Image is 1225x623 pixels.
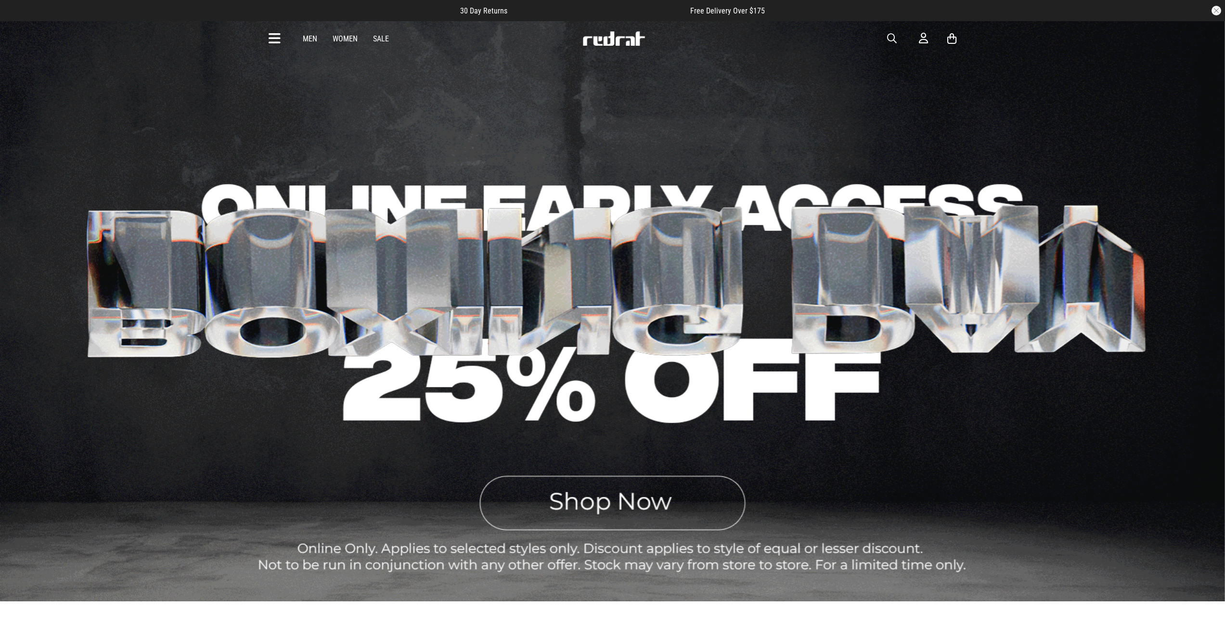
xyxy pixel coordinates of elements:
[373,34,389,43] a: Sale
[527,6,671,15] iframe: Customer reviews powered by Trustpilot
[333,34,358,43] a: Women
[690,6,765,15] span: Free Delivery Over $175
[303,34,317,43] a: Men
[460,6,507,15] span: 30 Day Returns
[582,31,645,46] img: Redrat logo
